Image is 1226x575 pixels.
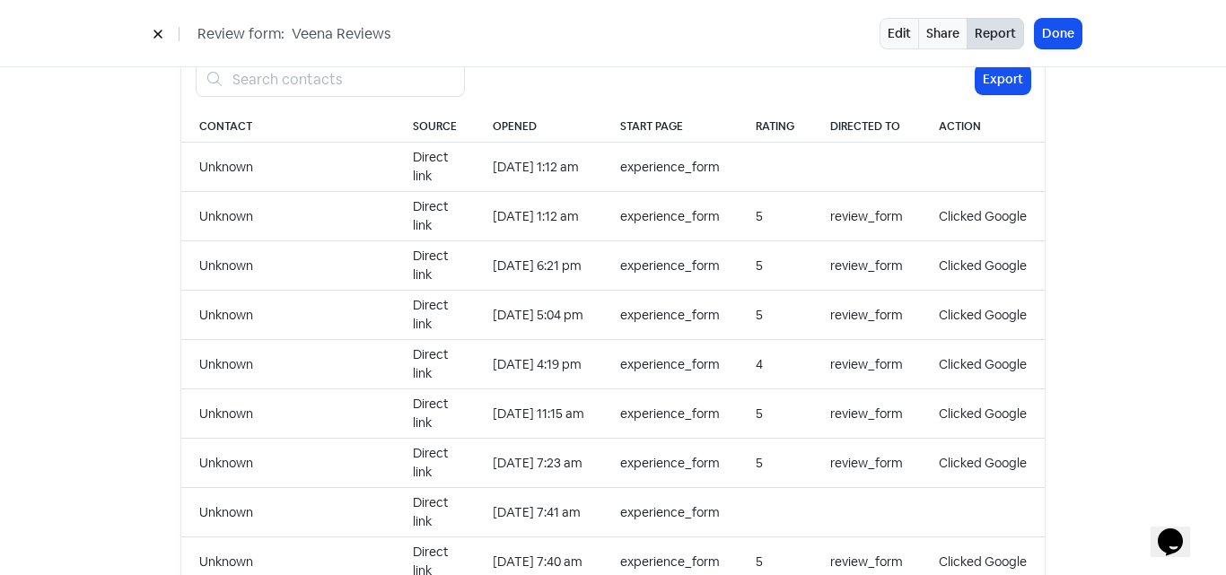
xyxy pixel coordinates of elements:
td: review_form [812,439,921,488]
td: Clicked Google [921,241,1045,291]
td: Unknown [181,241,395,291]
td: Direct link [395,439,475,488]
td: experience_form [602,340,738,389]
td: 5 [738,291,812,340]
td: review_form [812,340,921,389]
td: Clicked Google [921,291,1045,340]
td: Clicked Google [921,192,1045,241]
td: Clicked Google [921,389,1045,439]
td: 4 [738,340,812,389]
td: Unknown [181,488,395,537]
td: Unknown [181,389,395,439]
td: Direct link [395,340,475,389]
td: [DATE] 5:04 pm [475,291,602,340]
td: experience_form [602,241,738,291]
td: experience_form [602,389,738,439]
th: Start page [602,111,738,143]
td: 5 [738,389,812,439]
td: experience_form [602,143,738,192]
td: experience_form [602,488,738,537]
input: Search contacts [222,61,465,97]
td: Unknown [181,291,395,340]
span: Review form: [197,23,285,45]
td: experience_form [602,192,738,241]
td: [DATE] 7:23 am [475,439,602,488]
td: [DATE] 1:12 am [475,192,602,241]
td: [DATE] 7:41 am [475,488,602,537]
td: 5 [738,439,812,488]
td: [DATE] 6:21 pm [475,241,602,291]
th: Rating [738,111,812,143]
th: Action [921,111,1045,143]
td: Direct link [395,488,475,537]
th: Source [395,111,475,143]
td: Direct link [395,389,475,439]
button: Report [967,18,1024,49]
td: 5 [738,241,812,291]
td: [DATE] 1:12 am [475,143,602,192]
td: Unknown [181,143,395,192]
td: [DATE] 4:19 pm [475,340,602,389]
td: Direct link [395,291,475,340]
td: review_form [812,291,921,340]
td: review_form [812,241,921,291]
td: [DATE] 11:15 am [475,389,602,439]
td: review_form [812,389,921,439]
button: Done [1035,19,1082,48]
th: Directed to [812,111,921,143]
td: Direct link [395,143,475,192]
td: Unknown [181,340,395,389]
td: Direct link [395,192,475,241]
td: Unknown [181,439,395,488]
td: experience_form [602,291,738,340]
td: Direct link [395,241,475,291]
a: Share [918,18,968,49]
th: Contact [181,111,395,143]
iframe: chat widget [1151,503,1208,557]
td: Clicked Google [921,340,1045,389]
td: Unknown [181,192,395,241]
th: Opened [475,111,602,143]
td: 5 [738,192,812,241]
button: Export [976,65,1030,94]
td: experience_form [602,439,738,488]
td: review_form [812,192,921,241]
td: Clicked Google [921,439,1045,488]
a: Edit [880,18,919,49]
